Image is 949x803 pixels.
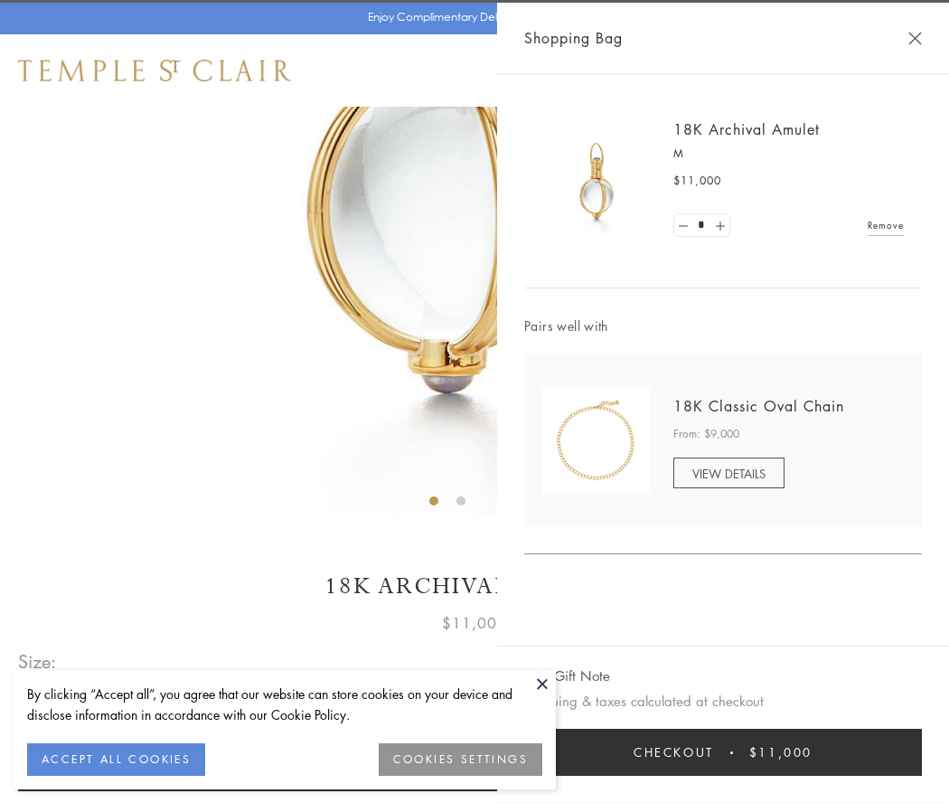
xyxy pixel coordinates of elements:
[634,742,714,762] span: Checkout
[368,8,573,26] p: Enjoy Complimentary Delivery & Returns
[27,743,205,776] button: ACCEPT ALL COOKIES
[524,665,610,687] button: Add Gift Note
[673,119,820,139] a: 18K Archival Amulet
[379,743,542,776] button: COOKIES SETTINGS
[673,145,904,163] p: M
[18,571,931,602] h1: 18K Archival Amulet
[524,729,922,776] button: Checkout $11,000
[673,396,844,416] a: 18K Classic Oval Chain
[673,172,721,190] span: $11,000
[710,214,728,237] a: Set quantity to 2
[524,26,623,50] span: Shopping Bag
[524,316,922,336] span: Pairs well with
[18,60,291,81] img: Temple St. Clair
[673,425,739,443] span: From: $9,000
[908,32,922,45] button: Close Shopping Bag
[542,386,651,495] img: N88865-OV18
[524,690,922,713] p: Shipping & taxes calculated at checkout
[674,214,692,237] a: Set quantity to 0
[18,647,58,676] span: Size:
[692,465,766,482] span: VIEW DETAILS
[749,742,813,762] span: $11,000
[673,458,785,488] a: VIEW DETAILS
[868,215,904,235] a: Remove
[542,127,651,235] img: 18K Archival Amulet
[442,611,507,635] span: $11,000
[27,684,542,725] div: By clicking “Accept all”, you agree that our website can store cookies on your device and disclos...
